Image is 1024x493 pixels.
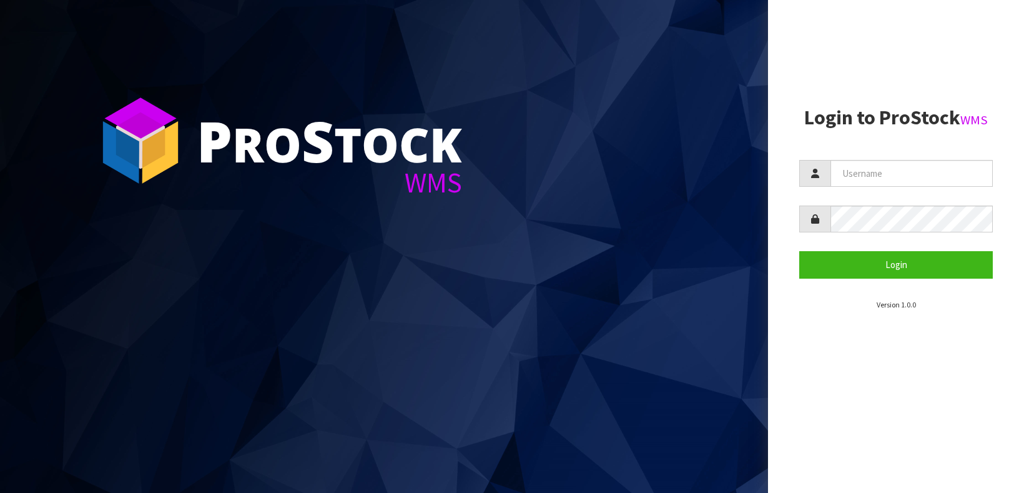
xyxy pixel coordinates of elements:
[877,300,916,309] small: Version 1.0.0
[197,112,462,169] div: ro tock
[799,251,993,278] button: Login
[799,107,993,129] h2: Login to ProStock
[94,94,187,187] img: ProStock Cube
[302,102,334,179] span: S
[197,169,462,197] div: WMS
[197,102,232,179] span: P
[830,160,993,187] input: Username
[960,112,988,128] small: WMS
